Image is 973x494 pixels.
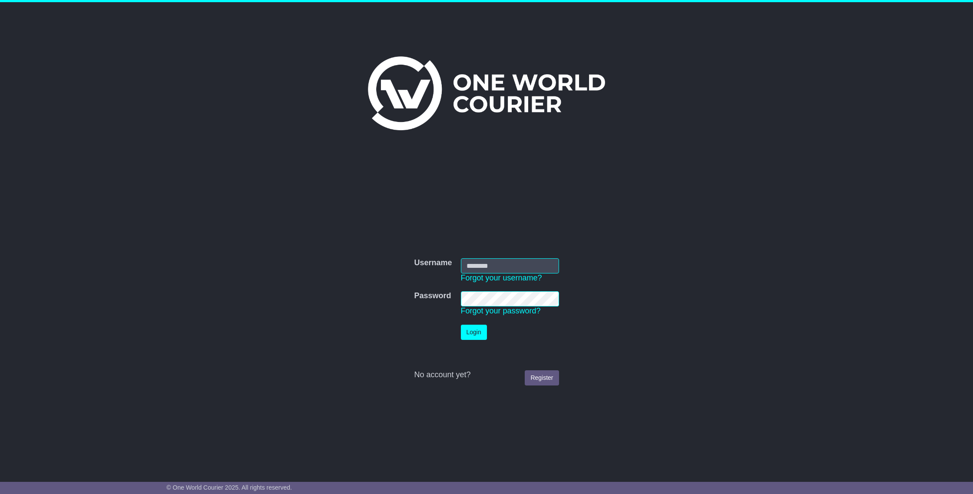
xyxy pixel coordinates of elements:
[525,370,559,385] a: Register
[461,273,542,282] a: Forgot your username?
[461,306,541,315] a: Forgot your password?
[166,484,292,491] span: © One World Courier 2025. All rights reserved.
[461,325,487,340] button: Login
[414,258,452,268] label: Username
[368,56,605,130] img: One World
[414,370,559,380] div: No account yet?
[414,291,451,301] label: Password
